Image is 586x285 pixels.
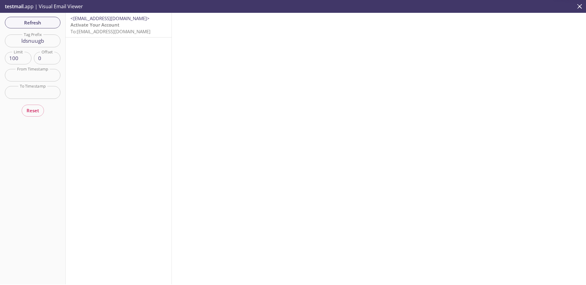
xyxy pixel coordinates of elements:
span: Activate Your Account [71,22,119,28]
nav: emails [66,13,172,38]
span: testmail [5,3,24,10]
span: <[EMAIL_ADDRESS][DOMAIN_NAME]> [71,15,150,21]
span: Reset [27,106,39,114]
span: To: [EMAIL_ADDRESS][DOMAIN_NAME] [71,28,150,34]
button: Refresh [5,17,60,28]
div: <[EMAIL_ADDRESS][DOMAIN_NAME]>Activate Your AccountTo:[EMAIL_ADDRESS][DOMAIN_NAME] [66,13,172,37]
button: Reset [22,105,44,116]
span: Refresh [10,19,56,27]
